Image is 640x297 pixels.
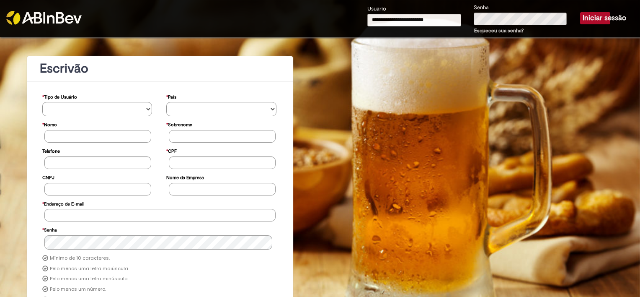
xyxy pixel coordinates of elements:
label: Senha [474,4,489,12]
label: Usuário [367,5,386,13]
label: Mínimo de 10 caracteres. [50,255,110,262]
a: Esqueceu sua senha? [474,27,524,34]
label: Pelo menos uma letra minúscula. [50,276,129,282]
font: Endereço de E-mail [44,201,84,207]
label: Pelo menos uma letra maiúscula. [50,266,129,272]
font: Tipo de Usuário [44,94,77,100]
font: Sobrenome [168,122,192,128]
img: ABInbev-white.png [6,11,82,25]
font: Senha [44,227,57,233]
font: CNPJ [42,175,54,181]
font: CPF [168,148,177,154]
label: Telefone [42,144,60,156]
label: Pelo menos um número. [50,286,106,293]
h1: Escrivão [40,62,280,76]
font: Nome da Empresa [166,175,204,181]
font: Nomo [44,122,57,128]
font: País [168,94,176,100]
button: Iniciar sessão [580,12,610,24]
